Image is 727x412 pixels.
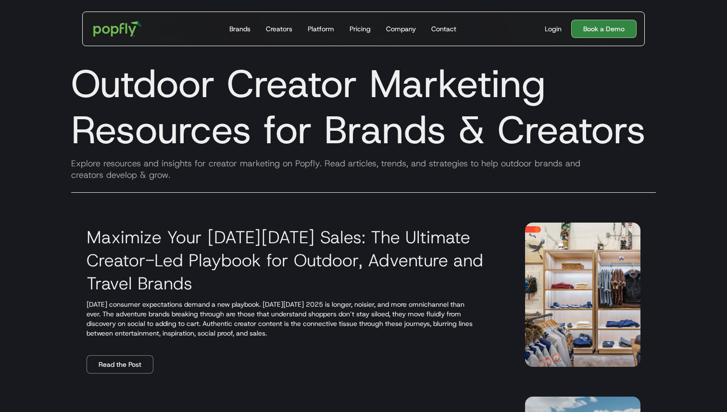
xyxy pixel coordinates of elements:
[346,12,375,46] a: Pricing
[87,300,502,338] p: [DATE] consumer expectations demand a new playbook. [DATE][DATE] 2025 is longer, noisier, and mor...
[386,24,416,34] div: Company
[350,24,371,34] div: Pricing
[87,355,153,374] a: Read the Post
[308,24,334,34] div: Platform
[545,24,562,34] div: Login
[226,12,254,46] a: Brands
[87,225,502,295] h3: Maximize Your [DATE][DATE] Sales: The Ultimate Creator-Led Playbook for Outdoor, Adventure and Tr...
[262,12,296,46] a: Creators
[382,12,420,46] a: Company
[229,24,251,34] div: Brands
[304,12,338,46] a: Platform
[87,14,149,43] a: home
[266,24,292,34] div: Creators
[541,24,565,34] a: Login
[571,20,637,38] a: Book a Demo
[63,158,664,181] div: Explore resources and insights for creator marketing on Popfly. Read articles, trends, and strate...
[63,61,664,153] h1: Outdoor Creator Marketing Resources for Brands & Creators
[427,12,460,46] a: Contact
[431,24,456,34] div: Contact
